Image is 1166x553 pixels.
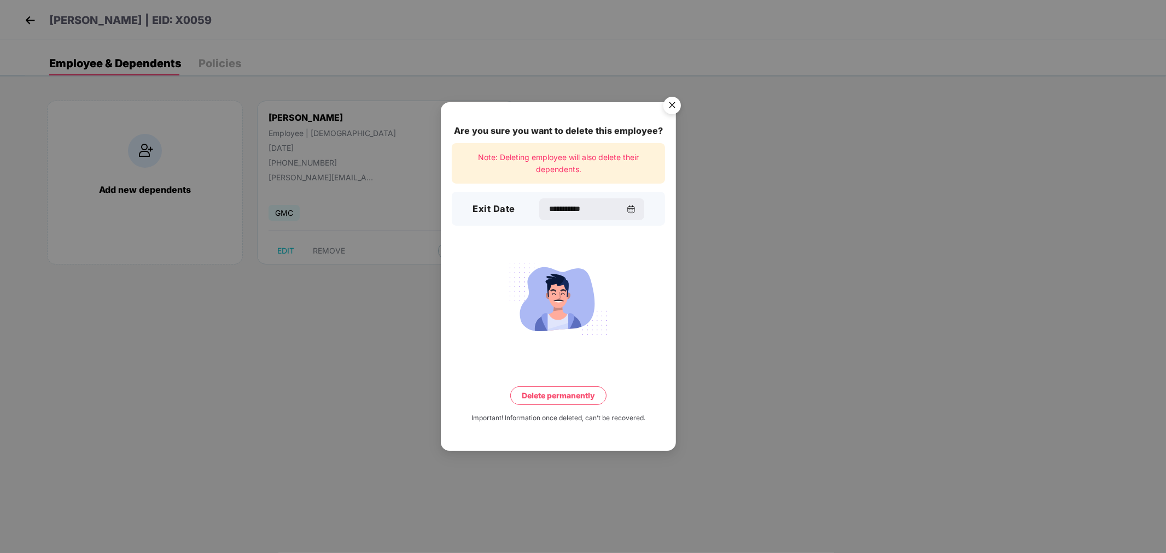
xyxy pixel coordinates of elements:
img: svg+xml;base64,PHN2ZyB4bWxucz0iaHR0cDovL3d3dy53My5vcmcvMjAwMC9zdmciIHdpZHRoPSIyMjQiIGhlaWdodD0iMT... [497,256,620,342]
button: Close [657,92,686,121]
button: Delete permanently [510,386,607,405]
div: Important! Information once deleted, can’t be recovered. [471,413,645,423]
img: svg+xml;base64,PHN2ZyB4bWxucz0iaHR0cDovL3d3dy53My5vcmcvMjAwMC9zdmciIHdpZHRoPSI1NiIgaGVpZ2h0PSI1Ni... [657,92,687,122]
h3: Exit Date [473,202,515,216]
div: Are you sure you want to delete this employee? [452,124,665,138]
div: Note: Deleting employee will also delete their dependents. [452,143,665,184]
img: svg+xml;base64,PHN2ZyBpZD0iQ2FsZW5kYXItMzJ4MzIiIHhtbG5zPSJodHRwOi8vd3d3LnczLm9yZy8yMDAwL3N2ZyIgd2... [627,205,636,214]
